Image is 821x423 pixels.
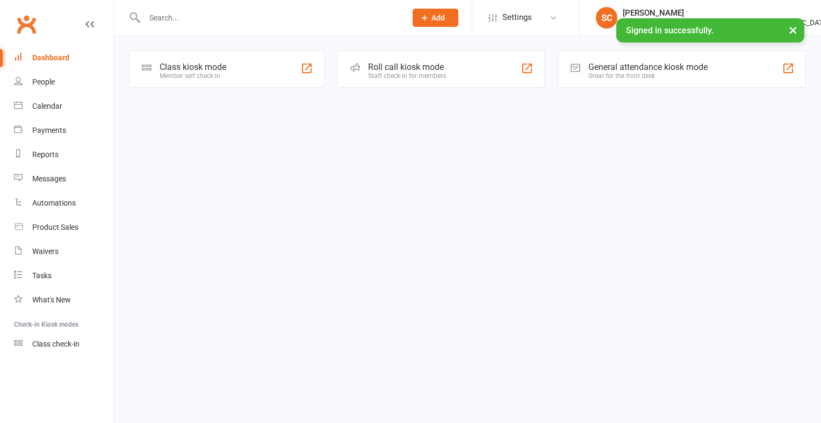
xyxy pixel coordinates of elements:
div: Dashboard [32,53,69,62]
button: Add [413,9,458,27]
div: Messages [32,174,66,183]
div: Tasks [32,271,52,280]
a: Class kiosk mode [14,332,113,356]
div: Calendar [32,102,62,110]
div: Payments [32,126,66,135]
a: Dashboard [14,46,113,70]
span: Add [431,13,445,22]
a: People [14,70,113,94]
div: Member self check-in [160,72,226,80]
a: Waivers [14,239,113,264]
div: Class check-in [32,340,80,348]
div: Great for the front desk [588,72,708,80]
div: Product Sales [32,223,78,231]
a: Messages [14,167,113,191]
a: Calendar [14,94,113,118]
a: What's New [14,288,113,312]
div: What's New [32,295,71,304]
div: Automations [32,199,76,207]
a: Payments [14,118,113,143]
div: Waivers [32,247,59,256]
a: Clubworx [13,11,40,38]
a: Product Sales [14,215,113,239]
span: Settings [502,5,532,30]
div: Staff check-in for members [368,72,446,80]
div: Class kiosk mode [160,62,226,72]
div: People [32,77,55,86]
div: SC [596,7,617,29]
div: General attendance kiosk mode [588,62,708,72]
button: × [783,18,803,41]
input: Search... [141,10,399,25]
div: Roll call kiosk mode [368,62,446,72]
div: Reports [32,150,59,159]
span: Signed in successfully. [626,25,714,36]
a: Tasks [14,264,113,288]
a: Reports [14,143,113,167]
a: Automations [14,191,113,215]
